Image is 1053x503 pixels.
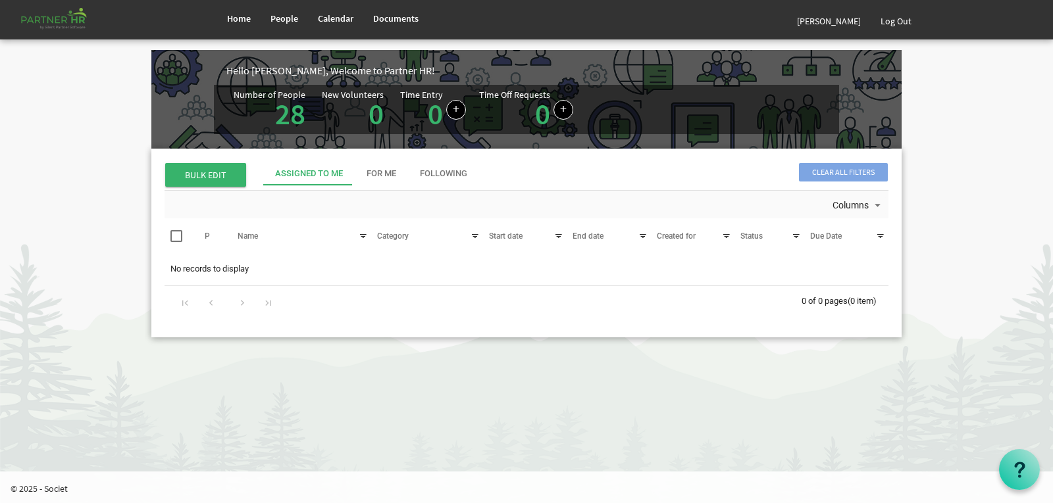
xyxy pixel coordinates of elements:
span: (0 item) [848,296,877,306]
div: Go to previous page [202,293,220,311]
span: Columns [831,197,870,214]
div: Number of People [234,90,305,99]
div: New Volunteers [322,90,384,99]
div: Go to first page [176,293,194,311]
span: End date [573,231,604,241]
a: 0 [535,95,550,132]
div: Go to next page [234,293,251,311]
div: Number of pending time-off requests [479,90,586,129]
a: Log hours [446,100,466,120]
span: Category [377,231,409,241]
a: [PERSON_NAME] [787,3,871,39]
div: Go to last page [259,293,277,311]
div: Volunteer hired in the last 7 days [322,90,400,129]
div: Time Entry [400,90,443,99]
span: Calendar [318,12,353,24]
td: No records to display [165,256,888,281]
span: BULK EDIT [165,163,246,187]
span: P [205,231,210,241]
div: 0 of 0 pages (0 item) [802,286,888,314]
span: Name [238,231,258,241]
a: 28 [275,95,305,132]
a: Create a new time off request [553,100,573,120]
span: Home [227,12,251,24]
div: tab-header [263,162,987,185]
div: Total number of active people in Partner HR [234,90,322,129]
div: Hello [PERSON_NAME], Welcome to Partner HR! [226,63,902,78]
div: For Me [367,168,396,180]
span: Start date [489,231,523,241]
div: Columns [830,191,886,218]
button: Columns [830,197,886,214]
span: 0 of 0 pages [802,296,848,306]
div: Following [420,168,467,180]
span: Due Date [810,231,842,241]
a: 0 [428,95,443,132]
div: Number of time entries [400,90,479,129]
span: Clear all filters [799,163,888,181]
a: Log Out [871,3,921,39]
span: People [270,12,298,24]
span: Created for [657,231,696,241]
span: Status [740,231,763,241]
div: Assigned To Me [275,168,343,180]
a: 0 [369,95,384,132]
p: © 2025 - Societ [11,482,1053,495]
div: Time Off Requests [479,90,550,99]
span: Documents [373,12,419,24]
